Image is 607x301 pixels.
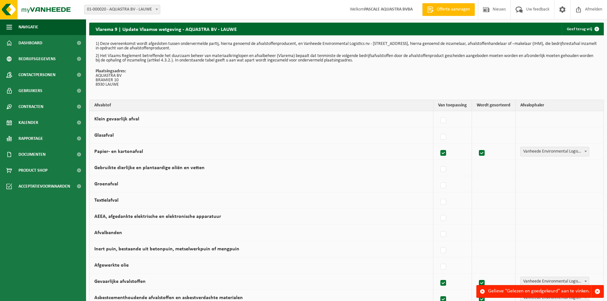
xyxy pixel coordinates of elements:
span: Kalender [18,115,38,131]
span: Vanheede Environmental Logistics [520,147,589,156]
th: Van toepassing [433,100,472,111]
span: 01-000020 - AQUASTRA BV - LAUWE [84,5,160,14]
label: Groenafval [94,182,118,187]
span: Offerte aanvragen [435,6,472,13]
span: Navigatie [18,19,38,35]
th: Afvalophaler [516,100,603,111]
span: Contactpersonen [18,67,55,83]
span: Vanheede Environmental Logistics [521,147,589,156]
label: Inert puin, bestaande uit betonpuin, metselwerkpuin of mengpuin [94,247,239,252]
p: 1) Deze overeenkomst wordt afgesloten tussen ondervermelde partij, hierna genoemd de afvalstoffen... [96,42,597,51]
label: Gevaarlijke afvalstoffen [94,279,146,284]
label: Glasafval [94,133,114,138]
strong: Plaatsingsadres: [96,69,126,74]
span: Gebruikers [18,83,42,99]
span: Acceptatievoorwaarden [18,178,70,194]
label: Textielafval [94,198,119,203]
label: Afgewerkte olie [94,263,129,268]
a: Offerte aanvragen [422,3,475,16]
label: Asbestcementhoudende afvalstoffen en asbestverdachte materialen [94,295,243,300]
a: Geef terug vrij [562,23,603,35]
label: Klein gevaarlijk afval [94,117,139,122]
strong: PASCALE AQUASTRA BVBA [364,7,413,12]
th: Afvalstof [90,100,433,111]
div: Gelieve "Gelezen en goedgekeurd" aan te vinken. [488,285,591,297]
span: Product Shop [18,162,47,178]
p: AQUASTRA BV BRAMIER 10 8930 LAUWE [96,69,597,87]
span: Contracten [18,99,43,115]
label: Gebruikte dierlijke en plantaardige oliën en vetten [94,165,205,170]
span: Dashboard [18,35,42,51]
h2: Vlarema 9 | Update Vlaamse wetgeving - AQUASTRA BV - LAUWE [89,23,243,35]
th: Wordt gesorteerd [472,100,516,111]
label: Afvalbanden [94,230,122,235]
span: Documenten [18,147,46,162]
span: Vanheede Environmental Logistics [520,277,589,286]
span: Bedrijfsgegevens [18,51,56,67]
label: Papier- en kartonafval [94,149,143,154]
span: Rapportage [18,131,43,147]
span: Vanheede Environmental Logistics [521,277,589,286]
label: AEEA, afgedankte elektrische en elektronische apparatuur [94,214,221,219]
p: 2) Het Vlaams Reglement betreffende het duurzaam beheer van materiaalkringlopen en afvalbeheer (V... [96,54,597,63]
